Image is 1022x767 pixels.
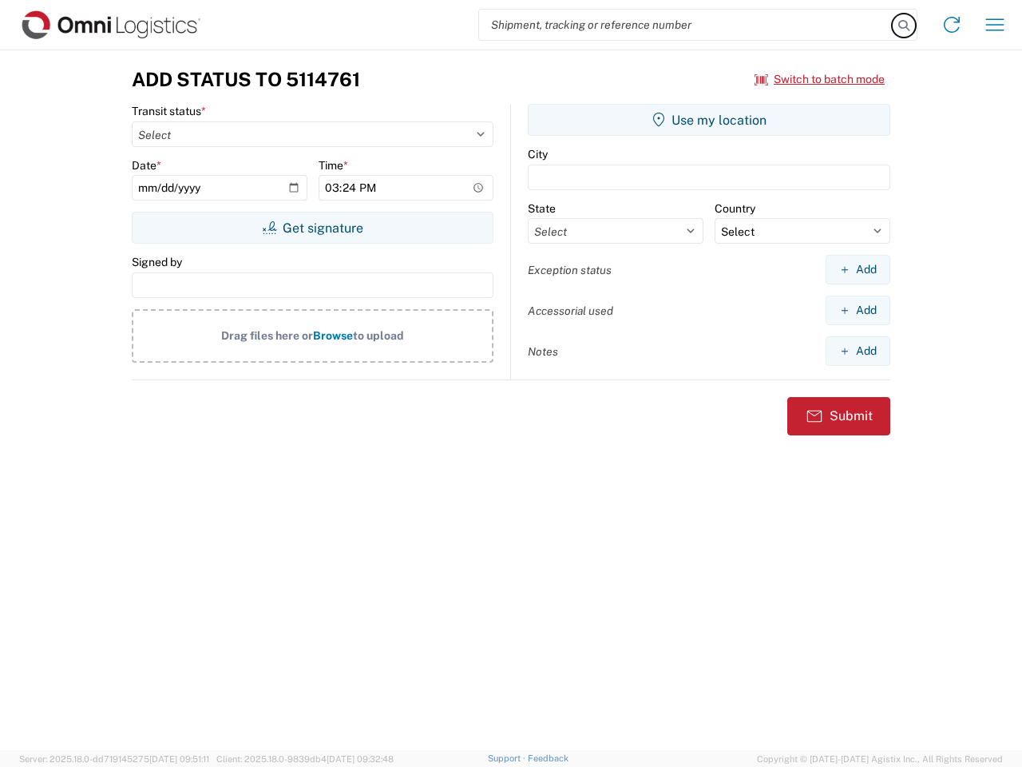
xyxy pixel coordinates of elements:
span: Server: 2025.18.0-dd719145275 [19,754,209,764]
span: Drag files here or [221,329,313,342]
a: Support [488,753,528,763]
button: Add [826,296,890,325]
h3: Add Status to 5114761 [132,68,360,91]
button: Add [826,336,890,366]
label: Transit status [132,104,206,118]
label: Notes [528,344,558,359]
label: Signed by [132,255,182,269]
span: to upload [353,329,404,342]
a: Feedback [528,753,568,763]
label: Country [715,201,755,216]
label: Date [132,158,161,173]
label: State [528,201,556,216]
label: Time [319,158,348,173]
input: Shipment, tracking or reference number [479,10,893,40]
button: Add [826,255,890,284]
span: [DATE] 09:51:11 [149,754,209,764]
span: Client: 2025.18.0-9839db4 [216,754,394,764]
span: Browse [313,329,353,342]
label: Exception status [528,263,612,277]
label: City [528,147,548,161]
span: Copyright © [DATE]-[DATE] Agistix Inc., All Rights Reserved [757,752,1003,766]
button: Get signature [132,212,493,244]
button: Use my location [528,104,890,136]
label: Accessorial used [528,304,613,318]
button: Switch to batch mode [755,66,885,93]
span: [DATE] 09:32:48 [327,754,394,764]
button: Submit [787,397,890,435]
